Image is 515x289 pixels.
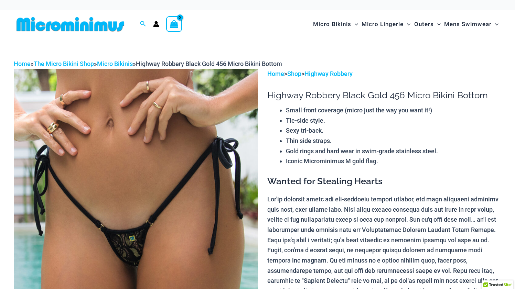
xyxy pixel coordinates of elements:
[34,60,94,67] a: The Micro Bikini Shop
[492,15,498,33] span: Menu Toggle
[404,15,410,33] span: Menu Toggle
[442,14,500,35] a: Mens SwimwearMenu ToggleMenu Toggle
[311,14,360,35] a: Micro BikinisMenu ToggleMenu Toggle
[286,115,501,126] li: Tie-side style.
[412,14,442,35] a: OutersMenu ToggleMenu Toggle
[434,15,441,33] span: Menu Toggle
[286,125,501,136] li: Sexy tri-back.
[287,70,301,77] a: Shop
[304,70,353,77] a: Highway Robbery
[267,70,284,77] a: Home
[286,156,501,166] li: Iconic Microminimus M gold flag.
[136,60,282,67] span: Highway Robbery Black Gold 456 Micro Bikini Bottom
[310,13,501,36] nav: Site Navigation
[444,15,492,33] span: Mens Swimwear
[97,60,133,67] a: Micro Bikinis
[267,69,501,79] p: > >
[267,90,501,101] h1: Highway Robbery Black Gold 456 Micro Bikini Bottom
[166,16,182,32] a: View Shopping Cart, empty
[414,15,434,33] span: Outers
[286,136,501,146] li: Thin side straps.
[14,60,31,67] a: Home
[286,146,501,156] li: Gold rings and hard wear in swim-grade stainless steel.
[140,20,146,29] a: Search icon link
[351,15,358,33] span: Menu Toggle
[153,21,159,27] a: Account icon link
[313,15,351,33] span: Micro Bikinis
[362,15,404,33] span: Micro Lingerie
[14,60,282,67] span: » » »
[14,16,127,32] img: MM SHOP LOGO FLAT
[267,176,501,187] h3: Wanted for Stealing Hearts
[286,105,501,115] li: Small front coverage (micro just the way you want it!)
[360,14,412,35] a: Micro LingerieMenu ToggleMenu Toggle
